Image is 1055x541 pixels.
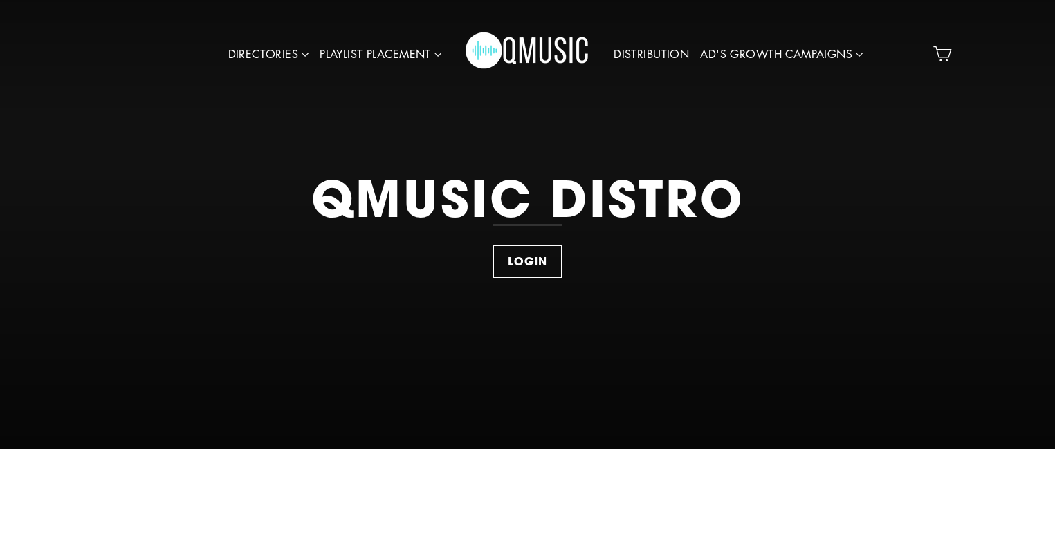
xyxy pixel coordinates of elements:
[466,23,590,85] img: Q Music Promotions
[695,39,868,70] a: AD'S GROWTH CAMPAIGNS
[311,171,744,227] div: QMUSIC DISTRO
[608,39,695,70] a: DISTRIBUTION
[493,245,562,278] a: LOGIN
[180,14,876,95] div: Primary
[314,39,447,70] a: PLAYLIST PLACEMENT
[223,39,315,70] a: DIRECTORIES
